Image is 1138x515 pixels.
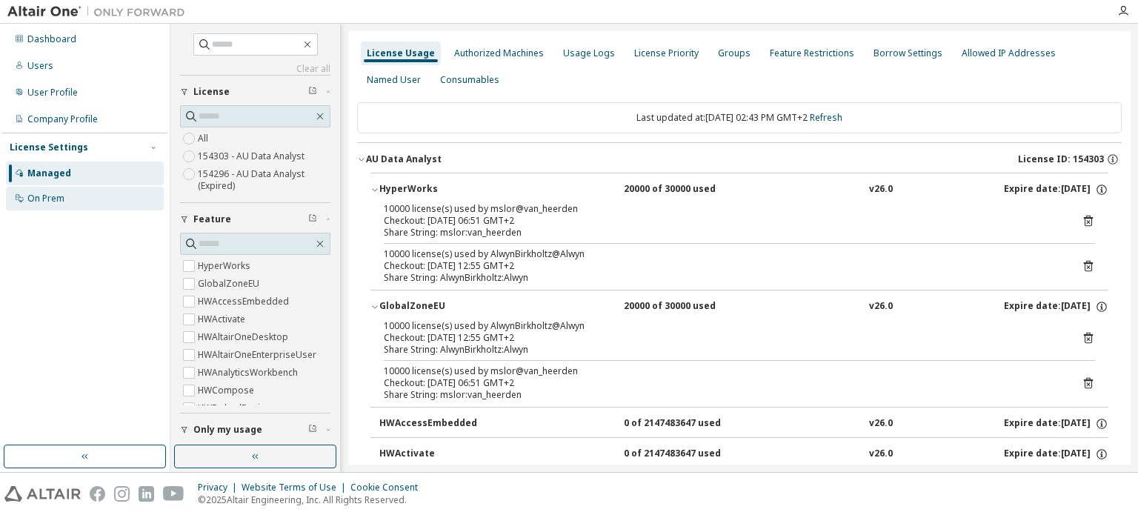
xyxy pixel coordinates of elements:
span: Clear filter [308,424,317,436]
div: Share String: AlwynBirkholtz:Alwyn [384,272,1059,284]
label: HWAltairOneEnterpriseUser [198,346,319,364]
div: On Prem [27,193,64,205]
div: AU Data Analyst [366,153,442,165]
label: 154303 - AU Data Analyst [198,147,307,165]
span: License [193,86,230,98]
a: Clear all [180,63,330,75]
label: HWAltairOneDesktop [198,328,291,346]
div: 20000 of 30000 used [624,300,757,313]
div: Privacy [198,482,242,494]
button: AU Data AnalystLicense ID: 154303 [357,143,1122,176]
label: HWEmbedBasic [198,399,267,417]
div: License Priority [634,47,699,59]
div: Share String: AlwynBirkholtz:Alwyn [384,344,1059,356]
div: Website Terms of Use [242,482,350,494]
button: License [180,76,330,108]
div: 0 of 2147483647 used [624,448,757,461]
div: Consumables [440,74,499,86]
img: Altair One [7,4,193,19]
span: Clear filter [308,213,317,225]
div: Named User [367,74,421,86]
div: Expire date: [DATE] [1004,448,1108,461]
div: 10000 license(s) used by mslor@van_heerden [384,203,1059,215]
div: 20000 of 30000 used [624,183,757,196]
img: youtube.svg [163,486,184,502]
span: Clear filter [308,86,317,98]
div: Expire date: [DATE] [1004,417,1108,431]
div: Expire date: [DATE] [1004,183,1108,196]
div: GlobalZoneEU [379,300,513,313]
div: License Usage [367,47,435,59]
div: Managed [27,167,71,179]
div: v26.0 [869,448,893,461]
div: Checkout: [DATE] 12:55 GMT+2 [384,260,1059,272]
div: v26.0 [869,417,893,431]
div: v26.0 [869,183,893,196]
div: HyperWorks [379,183,513,196]
button: HWAccessEmbedded0 of 2147483647 usedv26.0Expire date:[DATE] [379,408,1108,440]
span: Only my usage [193,424,262,436]
a: Refresh [810,111,842,124]
label: HWAccessEmbedded [198,293,292,310]
div: 10000 license(s) used by AlwynBirkholtz@Alwyn [384,320,1059,332]
label: 154296 - AU Data Analyst (Expired) [198,165,330,195]
div: Authorized Machines [454,47,544,59]
div: Cookie Consent [350,482,427,494]
button: HyperWorks20000 of 30000 usedv26.0Expire date:[DATE] [370,173,1108,206]
div: Checkout: [DATE] 06:51 GMT+2 [384,215,1059,227]
span: Feature [193,213,231,225]
label: HyperWorks [198,257,253,275]
div: 0 of 2147483647 used [624,417,757,431]
div: Checkout: [DATE] 12:55 GMT+2 [384,332,1059,344]
div: Expire date: [DATE] [1004,300,1108,313]
div: Dashboard [27,33,76,45]
div: Feature Restrictions [770,47,854,59]
label: HWActivate [198,310,248,328]
div: 10000 license(s) used by mslor@van_heerden [384,365,1059,377]
img: facebook.svg [90,486,105,502]
button: GlobalZoneEU20000 of 30000 usedv26.0Expire date:[DATE] [370,290,1108,323]
div: v26.0 [869,300,893,313]
div: Users [27,60,53,72]
div: License Settings [10,142,88,153]
img: altair_logo.svg [4,486,81,502]
label: GlobalZoneEU [198,275,262,293]
div: Usage Logs [563,47,615,59]
label: HWCompose [198,382,257,399]
div: Checkout: [DATE] 06:51 GMT+2 [384,377,1059,389]
span: License ID: 154303 [1018,153,1104,165]
p: © 2025 Altair Engineering, Inc. All Rights Reserved. [198,494,427,506]
div: Last updated at: [DATE] 02:43 PM GMT+2 [357,102,1122,133]
label: All [198,130,211,147]
div: HWAccessEmbedded [379,417,513,431]
div: Company Profile [27,113,98,125]
div: Share String: mslor:van_heerden [384,389,1059,401]
div: Allowed IP Addresses [962,47,1056,59]
img: instagram.svg [114,486,130,502]
div: User Profile [27,87,78,99]
label: HWAnalyticsWorkbench [198,364,301,382]
div: 10000 license(s) used by AlwynBirkholtz@Alwyn [384,248,1059,260]
img: linkedin.svg [139,486,154,502]
div: Share String: mslor:van_heerden [384,227,1059,239]
div: Borrow Settings [874,47,942,59]
div: Groups [718,47,751,59]
button: Only my usage [180,413,330,446]
button: Feature [180,203,330,236]
div: HWActivate [379,448,513,461]
button: HWActivate0 of 2147483647 usedv26.0Expire date:[DATE] [379,438,1108,471]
